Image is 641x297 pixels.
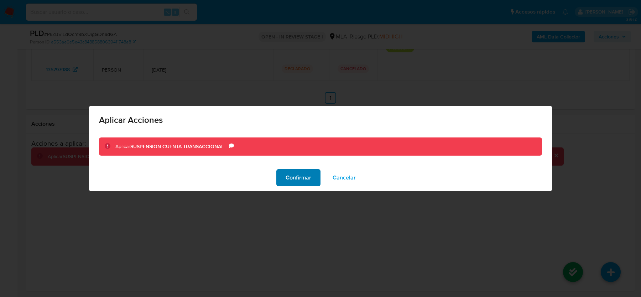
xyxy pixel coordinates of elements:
[276,169,320,186] button: Confirmar
[333,170,356,186] span: Cancelar
[99,116,542,124] span: Aplicar Acciones
[130,143,224,150] b: SUSPENSION CUENTA TRANSACCIONAL
[323,169,365,186] button: Cancelar
[286,170,311,186] span: Confirmar
[115,143,229,150] div: Aplicar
